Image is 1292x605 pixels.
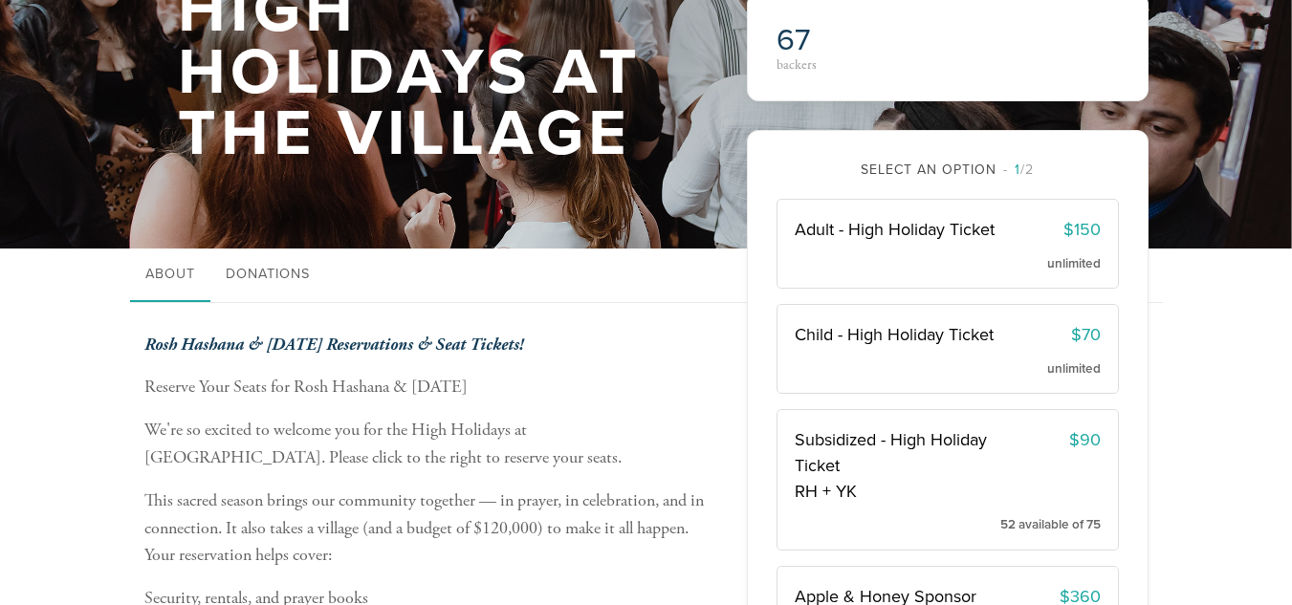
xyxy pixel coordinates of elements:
span: unlimited [1047,361,1101,377]
span: 1 [1015,162,1020,178]
span: unlimited [1047,256,1101,271]
span: Child - High Holiday Ticket [795,324,994,345]
div: backers [777,58,942,72]
span: RH + YK [795,479,1001,505]
a: About [130,248,210,302]
b: Rosh Hashana & [DATE] Reservations & Seat Tickets! [144,334,523,356]
span: available of [1018,517,1084,532]
span: $ [1071,324,1082,345]
span: $ [1063,219,1074,240]
span: Subsidized - High Holiday Ticket [795,429,987,476]
span: 70 [1082,324,1101,345]
div: Select an option [777,160,1119,180]
span: Adult - High Holiday Ticket [795,219,995,240]
span: 52 [1000,517,1016,532]
span: 150 [1074,219,1101,240]
span: 67 [777,22,810,58]
a: Donations [210,248,325,302]
span: $ [1069,429,1080,450]
p: This sacred season brings our community together — in prayer, in celebration, and in connection. ... [144,487,718,570]
p: Reserve Your Seats for Rosh Hashana & [DATE] [144,374,718,401]
p: We're so excited to welcome you for the High Holidays at [GEOGRAPHIC_DATA]. Please click to the r... [144,417,718,472]
span: 75 [1086,517,1101,532]
span: 90 [1080,429,1101,450]
span: /2 [1003,162,1034,178]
